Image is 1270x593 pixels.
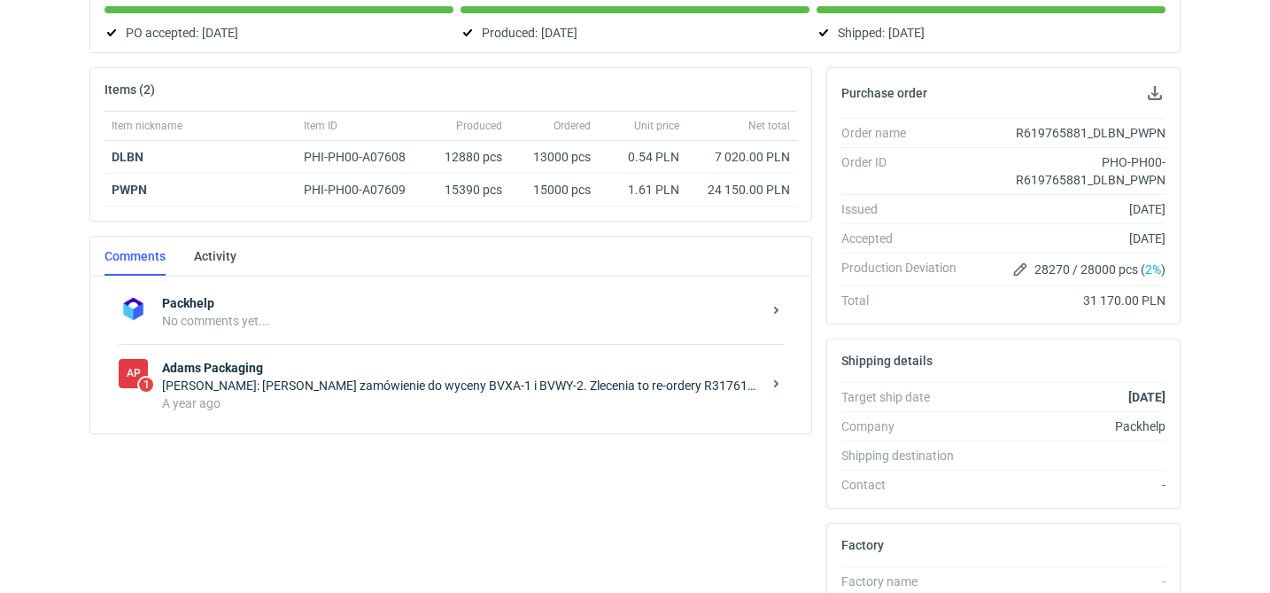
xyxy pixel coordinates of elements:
[971,292,1165,309] div: 31 170.00 PLN
[841,538,884,552] h2: Factory
[841,153,971,189] div: Order ID
[841,259,971,280] div: Production Deviation
[304,181,422,199] div: PHI-PH00-A07609
[971,417,1165,435] div: Packhelp
[456,119,502,133] span: Produced
[202,22,238,43] span: [DATE]
[105,82,155,97] h2: Items (2)
[162,394,762,412] div: A year ago
[461,22,809,43] div: Produced:
[304,119,337,133] span: Item ID
[194,237,236,276] a: Activity
[634,119,679,133] span: Unit price
[841,230,971,247] div: Accepted
[1010,259,1031,280] button: Edit production Deviation
[509,174,598,207] div: 15000 pcs
[119,294,148,324] img: Packhelp
[162,359,762,377] strong: Adams Packaging
[1034,261,1165,278] span: 28270 / 28000 pcs ( )
[430,174,509,207] div: 15390 pcs
[971,476,1165,494] div: -
[119,359,148,388] figcaption: AP
[1145,262,1161,277] span: 2%
[971,124,1165,142] div: R619765881_DLBN_PWPN
[1128,390,1165,404] strong: [DATE]
[162,377,762,394] div: [PERSON_NAME]: [PERSON_NAME] zamówienie do wyceny BVXA-1 i BVWY-2. Zlecenia to re-ordery R3176180...
[139,378,153,392] span: 1
[112,150,143,164] a: DLBN
[841,573,971,590] div: Factory name
[841,417,971,435] div: Company
[841,476,971,494] div: Contact
[693,181,790,199] div: 24 150.00 PLN
[554,119,591,133] span: Ordered
[841,447,971,464] div: Shipping destination
[112,183,147,197] a: PWPN
[105,237,166,276] a: Comments
[971,200,1165,218] div: [DATE]
[162,294,762,312] strong: Packhelp
[119,359,148,388] div: Adams Packaging
[841,354,933,368] h2: Shipping details
[971,230,1165,247] div: [DATE]
[304,148,422,166] div: PHI-PH00-A07608
[162,312,762,330] div: No comments yet...
[888,22,925,43] span: [DATE]
[841,200,971,218] div: Issued
[509,141,598,174] div: 13000 pcs
[971,573,1165,590] div: -
[1144,82,1165,104] button: Download PO
[605,148,679,166] div: 0.54 PLN
[105,22,453,43] div: PO accepted:
[430,141,509,174] div: 12880 pcs
[841,388,971,406] div: Target ship date
[817,22,1165,43] div: Shipped:
[841,86,927,100] h2: Purchase order
[605,181,679,199] div: 1.61 PLN
[971,153,1165,189] div: PHO-PH00-R619765881_DLBN_PWPN
[693,148,790,166] div: 7 020.00 PLN
[541,22,577,43] span: [DATE]
[112,119,182,133] span: Item nickname
[748,119,790,133] span: Net total
[841,292,971,309] div: Total
[841,124,971,142] div: Order name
